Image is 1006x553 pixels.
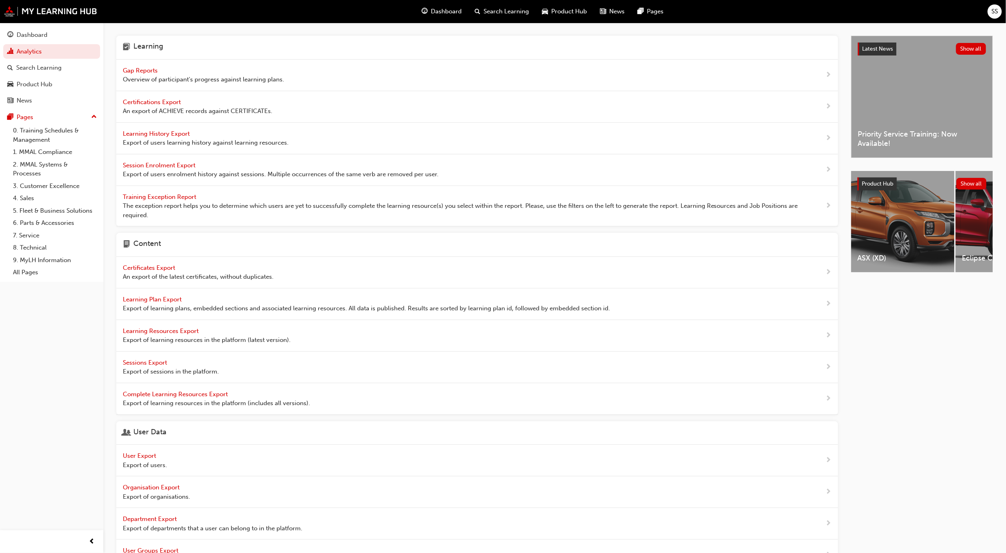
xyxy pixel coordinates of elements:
[826,394,832,404] span: next-icon
[10,266,100,279] a: All Pages
[3,28,100,43] a: Dashboard
[123,367,219,376] span: Export of sessions in the platform.
[116,257,838,288] a: Certificates Export An export of the latest certificates, without duplicates.next-icon
[116,320,838,352] a: Learning Resources Export Export of learning resources in the platform (latest version).next-icon
[123,264,177,271] span: Certificates Export
[7,81,13,88] span: car-icon
[17,80,52,89] div: Product Hub
[123,524,302,533] span: Export of departments that a user can belong to in the platform.
[826,455,832,465] span: next-icon
[7,97,13,105] span: news-icon
[123,304,610,313] span: Export of learning plans, embedded sections and associated learning resources. All data is publis...
[468,3,535,20] a: search-iconSearch Learning
[826,299,832,309] span: next-icon
[116,508,838,540] a: Department Export Export of departments that a user can belong to in the platform.next-icon
[957,178,987,190] button: Show all
[116,476,838,508] a: Organisation Export Export of organisations.next-icon
[862,180,894,187] span: Product Hub
[123,296,183,303] span: Learning Plan Export
[10,254,100,267] a: 9. MyLH Information
[647,7,664,16] span: Pages
[10,124,100,146] a: 0. Training Schedules & Management
[3,93,100,108] a: News
[123,98,182,106] span: Certifications Export
[826,133,832,143] span: next-icon
[863,45,893,52] span: Latest News
[16,63,62,73] div: Search Learning
[484,7,529,16] span: Search Learning
[123,162,197,169] span: Session Enrolment Export
[858,254,948,263] span: ASX (XD)
[116,91,838,123] a: Certifications Export An export of ACHIEVE records against CERTIFICATEs.next-icon
[858,177,987,190] a: Product HubShow all
[638,6,644,17] span: pages-icon
[116,445,838,476] a: User Export Export of users.next-icon
[3,77,100,92] a: Product Hub
[123,42,130,53] span: learning-icon
[116,123,838,154] a: Learning History Export Export of users learning history against learning resources.next-icon
[123,201,800,220] span: The exception report helps you to determine which users are yet to successfully complete the lear...
[992,7,998,16] span: SS
[17,30,47,40] div: Dashboard
[851,36,993,158] a: Latest NewsShow allPriority Service Training: Now Available!
[826,487,832,497] span: next-icon
[123,272,274,282] span: An export of the latest certificates, without duplicates.
[133,428,167,438] h4: User Data
[826,519,832,529] span: next-icon
[123,492,190,502] span: Export of organisations.
[609,7,625,16] span: News
[542,6,548,17] span: car-icon
[858,43,986,56] a: Latest NewsShow all
[10,146,100,158] a: 1. MMAL Compliance
[123,335,291,345] span: Export of learning resources in the platform (latest version).
[123,239,130,250] span: page-icon
[17,96,32,105] div: News
[123,67,159,74] span: Gap Reports
[7,32,13,39] span: guage-icon
[116,383,838,415] a: Complete Learning Resources Export Export of learning resources in the platform (includes all ver...
[988,4,1002,19] button: SS
[600,6,606,17] span: news-icon
[551,7,587,16] span: Product Hub
[826,362,832,372] span: next-icon
[116,60,838,91] a: Gap Reports Overview of participant's progress against learning plans.next-icon
[3,26,100,110] button: DashboardAnalyticsSearch LearningProduct HubNews
[123,428,130,438] span: user-icon
[7,64,13,72] span: search-icon
[3,44,100,59] a: Analytics
[7,48,13,56] span: chart-icon
[593,3,631,20] a: news-iconNews
[123,391,229,398] span: Complete Learning Resources Export
[123,75,284,84] span: Overview of participant's progress against learning plans.
[826,201,832,211] span: next-icon
[858,130,986,148] span: Priority Service Training: Now Available!
[3,60,100,75] a: Search Learning
[116,288,838,320] a: Learning Plan Export Export of learning plans, embedded sections and associated learning resource...
[826,102,832,112] span: next-icon
[535,3,593,20] a: car-iconProduct Hub
[123,170,439,179] span: Export of users enrolment history against sessions. Multiple occurrences of the same verb are rem...
[123,107,272,116] span: An export of ACHIEVE records against CERTIFICATEs.
[10,180,100,192] a: 3. Customer Excellence
[422,6,428,17] span: guage-icon
[116,186,838,227] a: Training Exception Report The exception report helps you to determine which users are yet to succ...
[123,484,181,491] span: Organisation Export
[4,6,97,17] img: mmal
[17,113,33,122] div: Pages
[10,192,100,205] a: 4. Sales
[123,452,158,459] span: User Export
[3,110,100,125] button: Pages
[116,154,838,186] a: Session Enrolment Export Export of users enrolment history against sessions. Multiple occurrences...
[91,112,97,122] span: up-icon
[123,130,191,137] span: Learning History Export
[123,461,167,470] span: Export of users.
[826,331,832,341] span: next-icon
[10,229,100,242] a: 7. Service
[133,42,163,53] h4: Learning
[123,193,198,201] span: Training Exception Report
[123,327,200,335] span: Learning Resources Export
[123,515,178,523] span: Department Export
[851,171,955,272] a: ASX (XD)
[123,399,310,408] span: Export of learning resources in the platform (includes all versions).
